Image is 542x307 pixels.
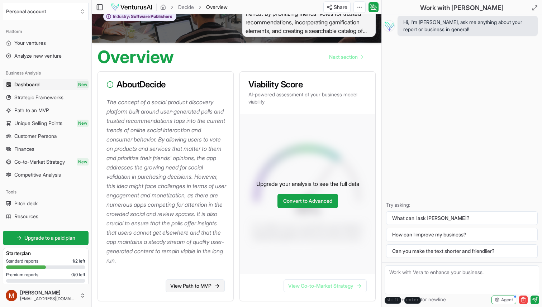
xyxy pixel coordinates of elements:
[3,3,89,20] button: Select an organization
[3,37,89,49] a: Your ventures
[14,145,34,153] span: Finances
[383,20,395,32] img: Vera
[14,120,62,127] span: Unique Selling Points
[178,4,194,11] a: Decide
[323,50,369,64] nav: pagination
[3,26,89,37] div: Platform
[256,179,359,188] p: Upgrade your analysis to see the full data
[14,81,39,88] span: Dashboard
[3,105,89,116] a: Path to an MVP
[77,81,89,88] span: New
[71,272,85,278] span: 0 / 0 left
[491,296,516,304] button: Agent
[111,3,153,11] img: logo
[248,80,367,89] h3: Viability Score
[334,4,347,11] span: Share
[3,117,89,129] a: Unique Selling PointsNew
[3,92,89,103] a: Strategic Frameworks
[14,107,49,114] span: Path to an MVP
[106,80,225,89] h3: About Decide
[3,211,89,222] a: Resources
[3,79,89,90] a: DashboardNew
[113,14,130,19] span: Industry:
[385,297,401,304] kbd: shift
[14,213,38,220] span: Resources
[386,201,538,208] p: Try asking:
[98,48,174,66] h1: Overview
[284,279,367,292] a: View Go-to-Market Strategy
[403,19,532,33] span: Hi, I'm [PERSON_NAME], ask me anything about your report or business in general!
[77,120,89,127] span: New
[386,228,538,241] button: How can I improve my business?
[3,198,89,209] a: Pitch deck
[14,133,57,140] span: Customer Persona
[14,52,62,59] span: Analyze new venture
[3,143,89,155] a: Finances
[386,211,538,225] button: What can I ask [PERSON_NAME]?
[20,289,77,296] span: [PERSON_NAME]
[404,297,421,304] kbd: enter
[130,14,172,19] span: Software Publishers
[72,258,85,264] span: 1 / 2 left
[206,4,228,11] span: Overview
[6,272,38,278] span: Premium reports
[385,296,446,304] span: + for newline
[24,234,75,241] span: Upgrade to a paid plan
[3,130,89,142] a: Customer Persona
[6,290,17,301] img: ACg8ocJnrK25y-oFs-17kShx5ixUr98ymNOTHYuiPADN-ABB_zFziQ=s96-c
[277,194,338,208] a: Convert to Advanced
[106,97,228,265] p: The concept of a social product discovery platform built around user-generated polls and trusted ...
[14,158,65,166] span: Go-to-Market Strategy
[6,258,38,264] span: Standard reports
[160,4,228,11] nav: breadcrumb
[248,91,367,105] p: AI-powered assessment of your business model viability
[3,50,89,62] a: Analyze new venture
[323,1,351,13] button: Share
[3,231,89,245] a: Upgrade to a paid plan
[166,279,225,292] a: View Path to MVP
[14,171,61,178] span: Competitive Analysis
[3,156,89,168] a: Go-to-Market StrategyNew
[386,244,538,258] button: Can you make the text shorter and friendlier?
[420,3,504,13] h2: Work with [PERSON_NAME]
[501,297,513,303] span: Agent
[323,50,369,64] a: Go to next page
[14,200,38,207] span: Pitch deck
[14,94,63,101] span: Strategic Frameworks
[3,287,89,304] button: [PERSON_NAME][EMAIL_ADDRESS][DOMAIN_NAME]
[20,296,77,302] span: [EMAIL_ADDRESS][DOMAIN_NAME]
[77,158,89,166] span: New
[3,186,89,198] div: Tools
[3,169,89,181] a: Competitive Analysis
[329,53,358,61] span: Next section
[6,250,85,257] h3: Starter plan
[3,67,89,79] div: Business Analysis
[103,12,176,21] button: Industry:Software Publishers
[14,39,46,47] span: Your ventures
